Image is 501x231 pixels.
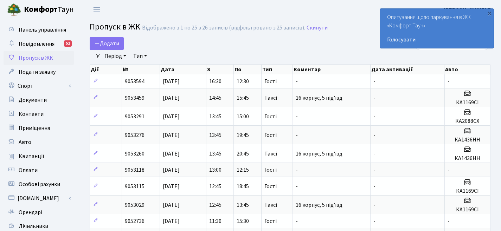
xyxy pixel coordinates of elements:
span: [DATE] [163,183,180,190]
span: - [373,78,375,85]
span: 12:45 [209,183,221,190]
span: 18:45 [237,183,249,190]
span: Додати [94,40,119,47]
span: Орендарі [19,209,42,216]
span: Повідомлення [19,40,54,48]
th: Авто [444,65,490,74]
span: [DATE] [163,166,180,174]
span: - [373,150,375,158]
b: Комфорт [24,4,58,15]
span: - [296,183,298,190]
span: Панель управління [19,26,66,34]
th: З [206,65,234,74]
span: - [296,217,298,225]
span: - [296,131,298,139]
button: Переключити навігацію [88,4,105,15]
span: Гості [264,79,277,84]
span: - [296,113,298,120]
a: Документи [4,93,74,107]
th: Тип [262,65,293,74]
span: Гості [264,167,277,173]
span: Таксі [264,151,277,157]
a: Пропуск в ЖК [4,51,74,65]
span: [DATE] [163,131,180,139]
div: Опитування щодо паркування в ЖК «Комфорт Таун» [380,9,494,48]
a: Контакти [4,107,74,121]
span: 9053276 [125,131,144,139]
span: Оплати [19,166,38,174]
span: Пропуск в ЖК [19,54,53,62]
span: [DATE] [163,78,180,85]
span: 16:30 [209,78,221,85]
span: 13:45 [237,201,249,209]
span: Подати заявку [19,68,56,76]
span: 9053118 [125,166,144,174]
span: 12:15 [237,166,249,174]
a: [DOMAIN_NAME] [4,191,74,205]
span: - [373,113,375,120]
a: Приміщення [4,121,74,135]
span: Гості [264,184,277,189]
span: 13:45 [209,131,221,139]
a: Голосувати [387,35,487,44]
th: Коментар [293,65,371,74]
span: - [448,78,450,85]
a: Період [102,50,129,62]
span: 11:30 [209,217,221,225]
a: Оплати [4,163,74,177]
span: Гості [264,114,277,119]
th: № [122,65,160,74]
span: - [373,201,375,209]
span: 9053291 [125,113,144,120]
span: Гості [264,218,277,224]
a: Подати заявку [4,65,74,79]
a: [PERSON_NAME] П. [444,6,493,14]
h5: КА1169СI [448,206,487,213]
span: 15:00 [237,113,249,120]
span: - [373,94,375,102]
h5: КА1436НН [448,155,487,162]
a: Авто [4,135,74,149]
span: 19:45 [237,131,249,139]
a: Додати [90,37,124,50]
span: Документи [19,96,47,104]
span: 9053260 [125,150,144,158]
a: Орендарі [4,205,74,219]
th: Дії [90,65,122,74]
span: Таун [24,4,74,16]
span: Контакти [19,110,44,118]
span: 12:45 [209,201,221,209]
span: Особові рахунки [19,180,60,188]
span: 20:45 [237,150,249,158]
span: 14:45 [209,94,221,102]
h5: КА1436НН [448,137,487,143]
span: [DATE] [163,217,180,225]
a: Тип [130,50,150,62]
h5: КА2088СХ [448,118,487,125]
span: - [296,78,298,85]
span: 12:30 [237,78,249,85]
span: 13:45 [209,113,221,120]
span: Таксі [264,202,277,208]
a: Особові рахунки [4,177,74,191]
a: Панель управління [4,23,74,37]
h5: КА1169СI [448,99,487,106]
span: - [296,166,298,174]
span: 9053459 [125,94,144,102]
span: [DATE] [163,150,180,158]
span: Приміщення [19,124,50,132]
span: Авто [19,138,31,146]
a: Повідомлення51 [4,37,74,51]
span: 16 корпус, 5 під'їзд [296,201,342,209]
span: - [373,183,375,190]
span: Пропуск в ЖК [90,21,140,33]
div: 51 [64,40,72,47]
th: Дата активації [371,65,445,74]
span: - [448,166,450,174]
span: [DATE] [163,113,180,120]
span: 16 корпус, 5 під'їзд [296,150,342,158]
span: Лічильники [19,223,48,230]
img: logo.png [7,3,21,17]
h5: КА1169СI [448,188,487,194]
